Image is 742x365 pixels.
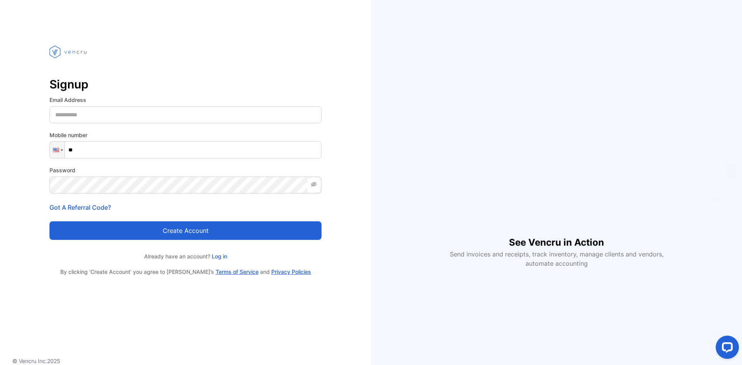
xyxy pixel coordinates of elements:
[710,333,742,365] iframe: LiveChat chat widget
[49,131,322,139] label: Mobile number
[445,250,668,268] p: Send invoices and receipts, track inventory, manage clients and vendors, automate accounting
[49,31,88,73] img: vencru logo
[271,268,311,275] a: Privacy Policies
[49,166,322,174] label: Password
[49,252,322,260] p: Already have an account?
[49,221,322,240] button: Create account
[444,97,669,223] iframe: YouTube video player
[49,203,322,212] p: Got A Referral Code?
[49,96,322,104] label: Email Address
[49,75,322,93] p: Signup
[216,268,259,275] a: Terms of Service
[509,223,604,250] h1: See Vencru in Action
[49,268,322,276] p: By clicking ‘Create Account’ you agree to [PERSON_NAME]’s and
[50,142,65,158] div: United States: + 1
[210,253,227,260] a: Log in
